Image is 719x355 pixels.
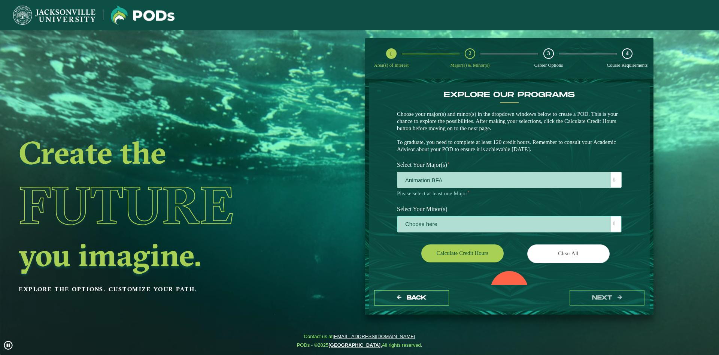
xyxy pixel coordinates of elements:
p: Explore the options. Customize your path. [19,284,305,295]
span: 2 [468,50,471,57]
p: Choose your major(s) and minor(s) in the dropdown windows below to create a POD. This is your cha... [397,111,622,153]
h4: EXPLORE OUR PROGRAMS [397,90,622,99]
button: next [570,290,644,306]
a: [EMAIL_ADDRESS][DOMAIN_NAME] [333,334,415,339]
a: [GEOGRAPHIC_DATA]. [328,342,382,348]
span: Contact us at [297,334,422,340]
span: 4 [626,50,629,57]
span: Major(s) & Minor(s) [450,63,490,68]
sup: ⋆ [447,160,450,166]
span: Animation BFA [397,172,621,188]
img: Jacksonville University logo [13,6,95,25]
button: Clear All [527,244,610,263]
sup: ⋆ [467,189,470,194]
label: Select Your Major(s) [391,158,627,172]
span: Course Requirements [607,63,648,68]
label: 0 [504,283,514,298]
button: Calculate credit hours [421,244,504,262]
p: Please select at least one Major [397,190,622,197]
span: Area(s) of Interest [374,63,409,68]
span: 3 [547,50,550,57]
label: Select Your Minor(s) [391,202,627,216]
img: Jacksonville University logo [111,6,175,25]
span: Choose here [397,216,621,232]
span: Career Options [534,63,563,68]
h1: Future [19,171,305,239]
span: Back [407,295,427,301]
span: PODs - ©2025 All rights reserved. [297,342,422,348]
button: Back [374,290,449,306]
h2: you imagine. [19,239,305,271]
h2: Create the [19,137,305,168]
